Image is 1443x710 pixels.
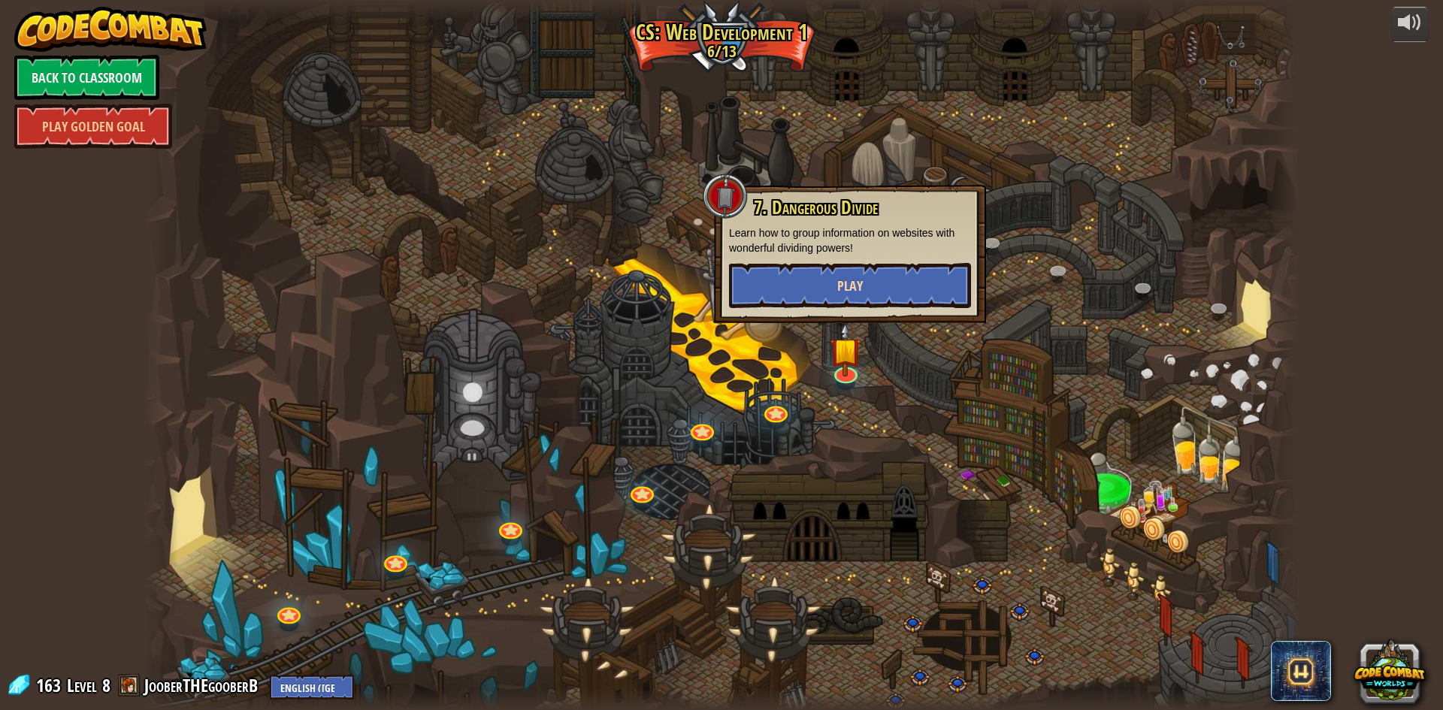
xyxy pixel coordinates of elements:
[754,195,878,220] span: 7. Dangerous Divide
[729,263,971,308] button: Play
[67,673,97,698] span: Level
[1391,7,1429,42] button: Adjust volume
[36,673,65,697] span: 163
[837,276,863,295] span: Play
[102,673,110,697] span: 8
[144,673,262,697] a: JooberTHEgooberB
[729,225,971,255] p: Learn how to group information on websites with wonderful dividing powers!
[14,55,159,100] a: Back to Classroom
[14,7,207,52] img: CodeCombat - Learn how to code by playing a game
[830,322,861,376] img: level-banner-started.png
[14,104,172,149] a: Play Golden Goal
